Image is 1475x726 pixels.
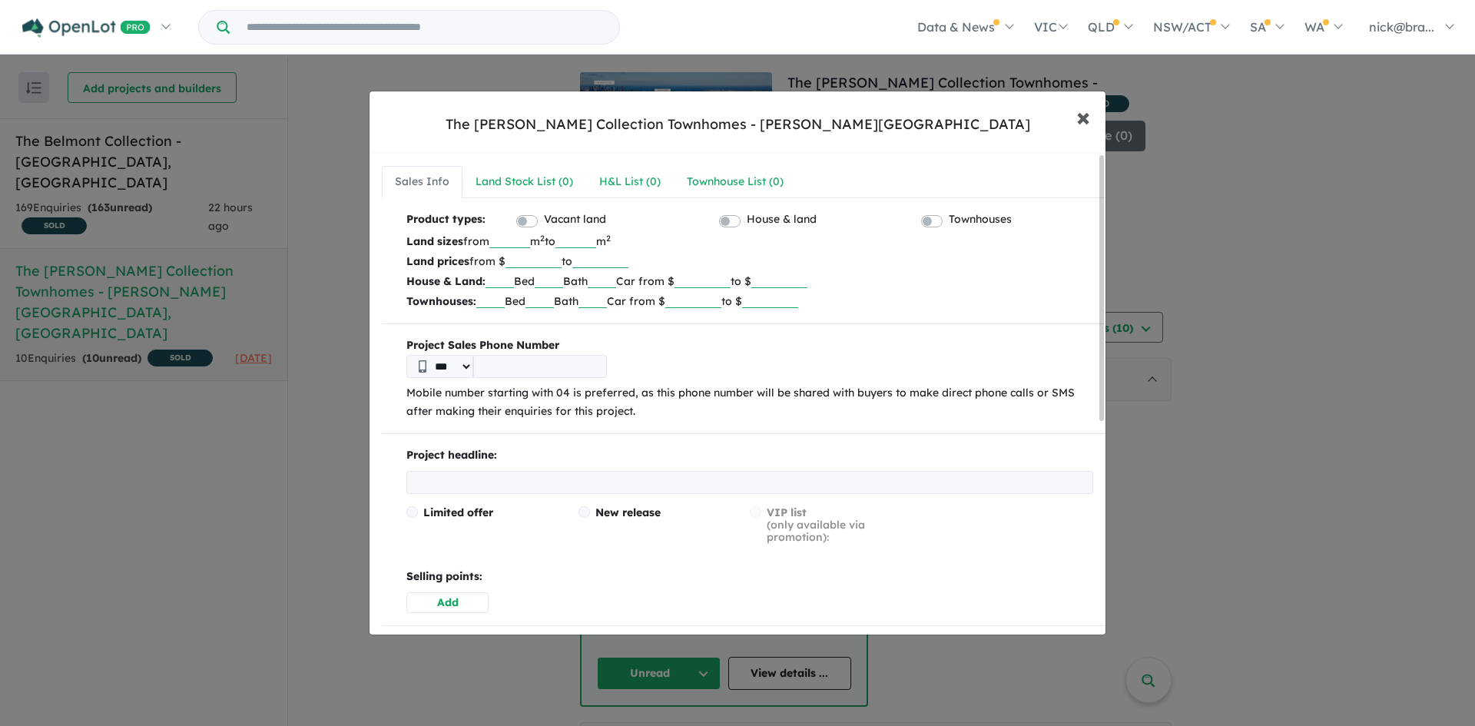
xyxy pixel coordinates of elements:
p: from m to m [406,231,1093,251]
img: Phone icon [419,360,426,373]
p: Project headline: [406,446,1093,465]
sup: 2 [606,233,611,244]
span: New release [595,506,661,519]
label: House & land [747,211,817,229]
b: Land prices [406,254,469,268]
b: Product types: [406,211,486,231]
b: House & Land: [406,274,486,288]
p: from $ to [406,251,1093,271]
label: Vacant land [544,211,606,229]
label: Townhouses [949,211,1012,229]
div: Sales Info [395,173,449,191]
div: Townhouse List ( 0 ) [687,173,784,191]
b: Townhouses: [406,294,476,308]
span: Limited offer [423,506,493,519]
div: Land Stock List ( 0 ) [476,173,573,191]
span: × [1076,100,1090,133]
div: The [PERSON_NAME] Collection Townhomes - [PERSON_NAME][GEOGRAPHIC_DATA] [446,114,1030,134]
b: Land sizes [406,234,463,248]
input: Try estate name, suburb, builder or developer [233,11,616,44]
sup: 2 [540,233,545,244]
span: nick@bra... [1369,19,1434,35]
p: Selling points: [406,568,1093,586]
div: H&L List ( 0 ) [599,173,661,191]
b: Project Sales Phone Number [406,336,1093,355]
p: Bed Bath Car from $ to $ [406,291,1093,311]
p: Mobile number starting with 04 is preferred, as this phone number will be shared with buyers to m... [406,384,1093,421]
p: Bed Bath Car from $ to $ [406,271,1093,291]
img: Openlot PRO Logo White [22,18,151,38]
button: Add [406,592,489,613]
